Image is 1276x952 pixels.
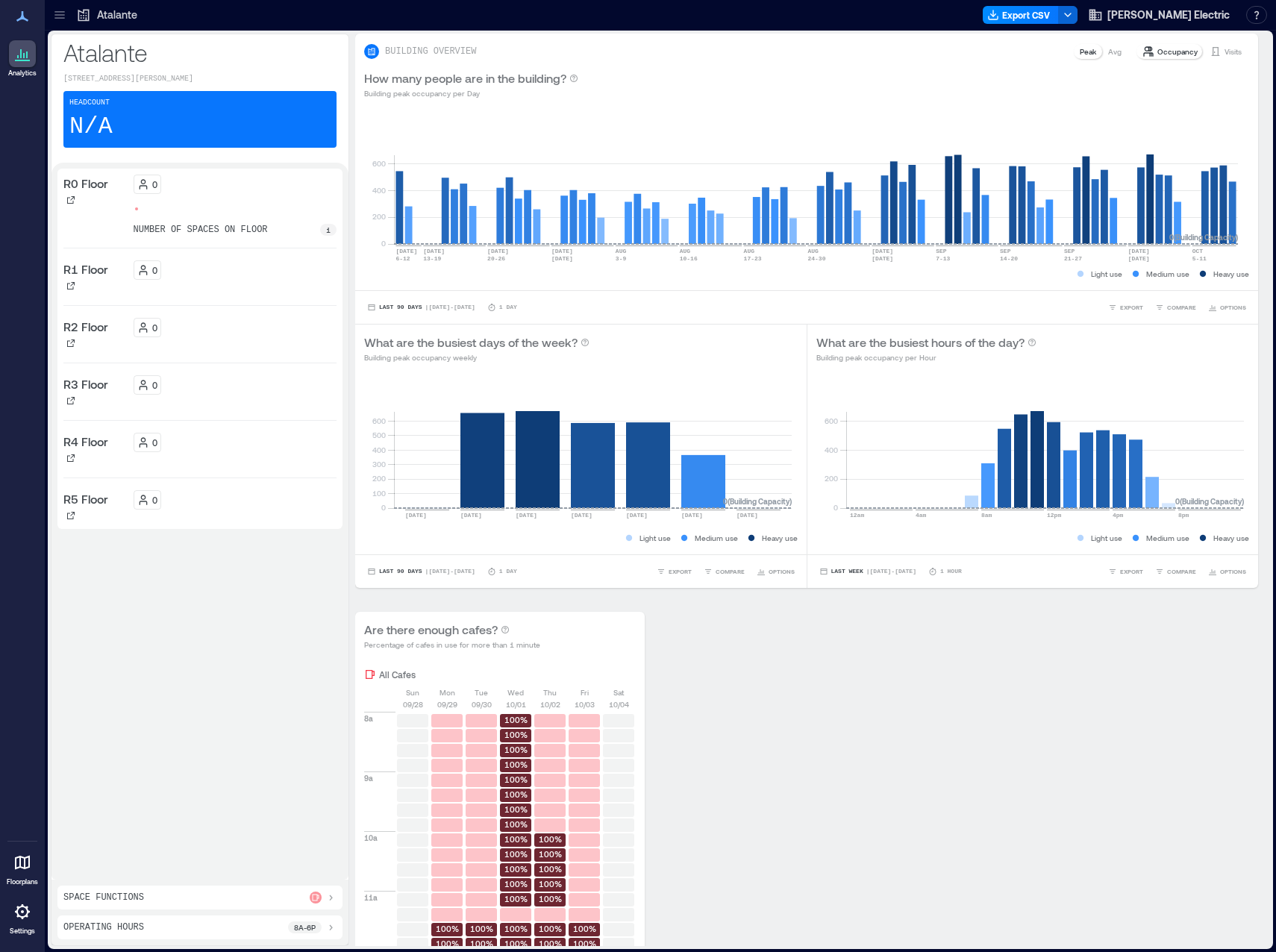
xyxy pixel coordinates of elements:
tspan: 200 [824,474,837,483]
p: 9a [364,772,373,784]
p: Medium use [695,532,738,544]
p: Heavy use [762,532,798,544]
tspan: 400 [372,445,386,454]
tspan: 400 [372,186,386,195]
p: 0 [152,264,157,276]
text: 7-13 [936,255,950,262]
a: Analytics [4,36,41,82]
p: Wed [507,686,524,698]
button: Export CSV [983,6,1059,24]
span: OPTIONS [769,567,795,576]
p: 0 [152,322,157,333]
button: COMPARE [701,564,748,579]
a: Settings [4,894,40,940]
p: R1 Floor [63,260,108,278]
p: 1 Day [499,567,517,576]
button: Last Week |[DATE]-[DATE] [816,564,919,579]
p: Visits [1225,46,1242,57]
text: [DATE] [571,512,592,519]
p: Analytics [8,69,37,78]
p: 0 [152,494,157,506]
button: OPTIONS [754,564,798,579]
text: 20-26 [487,255,505,262]
tspan: 0 [381,503,386,512]
tspan: 600 [372,159,386,168]
text: 4am [916,512,927,519]
p: R0 Floor [63,175,108,192]
text: [DATE] [681,512,703,519]
p: Peak [1080,46,1096,57]
p: Tue [475,686,488,698]
text: 100% [539,894,562,904]
p: number of spaces on floor [134,224,268,236]
p: 0 [152,436,157,448]
text: 100% [504,834,528,844]
text: [DATE] [423,248,445,254]
tspan: 0 [833,503,837,512]
text: 100% [436,939,459,948]
p: What are the busiest days of the week? [364,333,578,351]
text: AUG [807,248,819,254]
text: 100% [504,715,528,724]
text: [DATE] [551,248,573,254]
text: 100% [539,939,562,948]
p: Heavy use [1213,268,1249,280]
p: Building peak occupancy per Day [364,87,578,99]
button: Last 90 Days |[DATE]-[DATE] [364,300,478,315]
p: 8a [364,713,373,724]
p: Are there enough cafes? [364,621,498,639]
p: R5 Floor [63,490,108,508]
p: Sun [406,686,419,698]
text: 100% [504,760,528,769]
text: 100% [539,864,562,874]
text: [DATE] [395,248,417,254]
text: [DATE] [1128,248,1150,254]
text: 17-23 [744,255,762,262]
p: 10/02 [540,698,560,710]
p: 10/03 [575,698,595,710]
text: [DATE] [551,255,573,262]
p: Settings [10,927,35,936]
text: [DATE] [460,512,482,519]
p: [STREET_ADDRESS][PERSON_NAME] [63,73,337,85]
p: N/A [69,112,113,142]
text: 8am [981,512,992,519]
text: AUG [616,248,627,254]
p: Mon [440,686,455,698]
span: COMPARE [1167,567,1196,576]
p: 09/30 [472,698,492,710]
text: [DATE] [405,512,427,519]
p: BUILDING OVERVIEW [385,46,476,57]
text: [DATE] [872,248,893,254]
p: Avg [1108,46,1122,57]
button: Last 90 Days |[DATE]-[DATE] [364,564,478,579]
p: 10/01 [506,698,526,710]
p: Building peak occupancy per Hour [816,351,1036,363]
text: 3-9 [616,255,627,262]
p: R3 Floor [63,375,108,393]
p: Thu [543,686,557,698]
text: 100% [504,774,528,784]
p: 0 [152,178,157,190]
text: AUG [744,248,755,254]
text: [DATE] [516,512,537,519]
p: Light use [1091,532,1122,544]
button: COMPARE [1152,564,1199,579]
tspan: 300 [372,460,386,469]
p: Fri [581,686,589,698]
text: 100% [504,849,528,859]
button: OPTIONS [1205,300,1249,315]
text: 100% [504,924,528,933]
text: 6-12 [395,255,410,262]
text: 100% [504,804,528,814]
p: How many people are in the building? [364,69,566,87]
p: What are the busiest hours of the day? [816,333,1025,351]
text: 100% [539,924,562,933]
text: 100% [504,939,528,948]
p: Operating Hours [63,921,144,933]
text: AUG [680,248,691,254]
p: 1 [326,224,331,236]
p: Medium use [1146,268,1189,280]
span: EXPORT [1120,303,1143,312]
p: Occupancy [1157,46,1198,57]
